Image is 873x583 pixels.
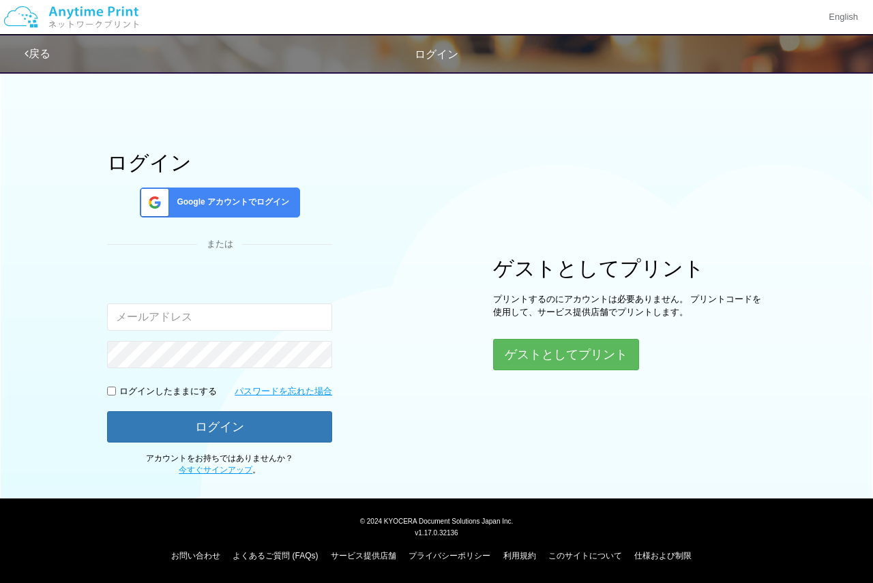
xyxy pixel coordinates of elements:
[107,238,332,251] div: または
[409,551,490,560] a: プライバシーポリシー
[179,465,252,475] a: 今すぐサインアップ
[107,151,332,174] h1: ログイン
[179,465,261,475] span: 。
[493,339,639,370] button: ゲストとしてプリント
[331,551,396,560] a: サービス提供店舗
[415,528,458,537] span: v1.17.0.32136
[107,411,332,443] button: ログイン
[415,48,458,60] span: ログイン
[233,551,318,560] a: よくあるご質問 (FAQs)
[171,196,289,208] span: Google アカウントでログイン
[107,453,332,476] p: アカウントをお持ちではありませんか？
[235,385,332,398] a: パスワードを忘れた場合
[548,551,622,560] a: このサイトについて
[634,551,692,560] a: 仕様および制限
[503,551,536,560] a: 利用規約
[119,385,217,398] p: ログインしたままにする
[493,293,766,318] p: プリントするのにアカウントは必要ありません。 プリントコードを使用して、サービス提供店舗でプリントします。
[171,551,220,560] a: お問い合わせ
[25,48,50,59] a: 戻る
[107,303,332,331] input: メールアドレス
[360,516,514,525] span: © 2024 KYOCERA Document Solutions Japan Inc.
[493,257,766,280] h1: ゲストとしてプリント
